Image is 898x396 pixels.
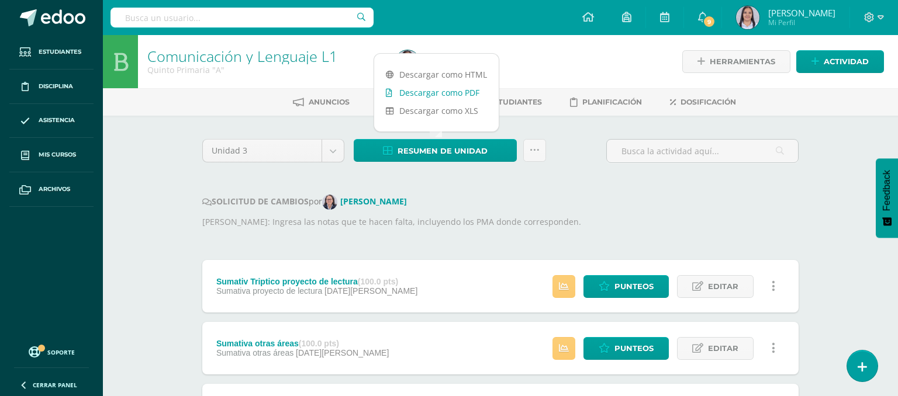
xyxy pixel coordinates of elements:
[216,286,322,296] span: Sumativa proyecto de lectura
[708,338,738,359] span: Editar
[202,216,799,228] p: [PERSON_NAME]: Ingresa las notas que te hacen falta, incluyendo los PMA donde corresponden.
[202,194,799,210] div: por
[212,140,313,162] span: Unidad 3
[110,8,374,27] input: Busca un usuario...
[39,47,81,57] span: Estudiantes
[9,104,94,138] a: Asistencia
[216,348,293,357] span: Sumativa otras áreas
[396,50,419,74] img: 7b0a8bda75b15fee07b897fe78f629f0.png
[681,98,736,106] span: Dosificación
[374,102,499,120] a: Descargar como XLS
[9,70,94,104] a: Disciplina
[216,339,389,348] div: Sumativa otras áreas
[147,48,382,64] h1: Comunicación y Lenguaje L1
[710,51,775,72] span: Herramientas
[14,343,89,359] a: Soporte
[9,35,94,70] a: Estudiantes
[39,150,76,159] span: Mis cursos
[570,93,642,112] a: Planificación
[322,194,337,210] img: 1fc73b6c21a835839e6c4952864e5f80.png
[708,276,738,297] span: Editar
[796,50,884,73] a: Actividad
[309,98,350,106] span: Anuncios
[489,98,542,106] span: Estudiantes
[614,338,654,359] span: Punteos
[39,116,75,125] span: Asistencia
[682,50,790,73] a: Herramientas
[47,348,75,356] span: Soporte
[614,276,654,297] span: Punteos
[299,339,339,348] strong: (100.0 pts)
[202,196,309,207] strong: SOLICITUD DE CAMBIOS
[583,275,669,298] a: Punteos
[374,84,499,102] a: Descargar como PDF
[147,46,337,66] a: Comunicación y Lenguaje L1
[824,51,869,72] span: Actividad
[703,15,716,28] span: 9
[607,140,798,162] input: Busca la actividad aquí...
[358,277,398,286] strong: (100.0 pts)
[324,286,417,296] span: [DATE][PERSON_NAME]
[768,18,835,27] span: Mi Perfil
[583,337,669,360] a: Punteos
[9,172,94,207] a: Archivos
[876,158,898,238] button: Feedback - Mostrar encuesta
[472,93,542,112] a: Estudiantes
[882,170,892,211] span: Feedback
[9,138,94,172] a: Mis cursos
[216,277,417,286] div: Sumativ Triptico proyecto de lectura
[398,140,488,162] span: Resumen de unidad
[374,65,499,84] a: Descargar como HTML
[322,196,412,207] a: [PERSON_NAME]
[768,7,835,19] span: [PERSON_NAME]
[39,82,73,91] span: Disciplina
[670,93,736,112] a: Dosificación
[354,139,517,162] a: Resumen de unidad
[736,6,759,29] img: 7b0a8bda75b15fee07b897fe78f629f0.png
[203,140,344,162] a: Unidad 3
[39,185,70,194] span: Archivos
[296,348,389,357] span: [DATE][PERSON_NAME]
[582,98,642,106] span: Planificación
[33,381,77,389] span: Cerrar panel
[340,196,407,207] strong: [PERSON_NAME]
[293,93,350,112] a: Anuncios
[147,64,382,75] div: Quinto Primaria 'A'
